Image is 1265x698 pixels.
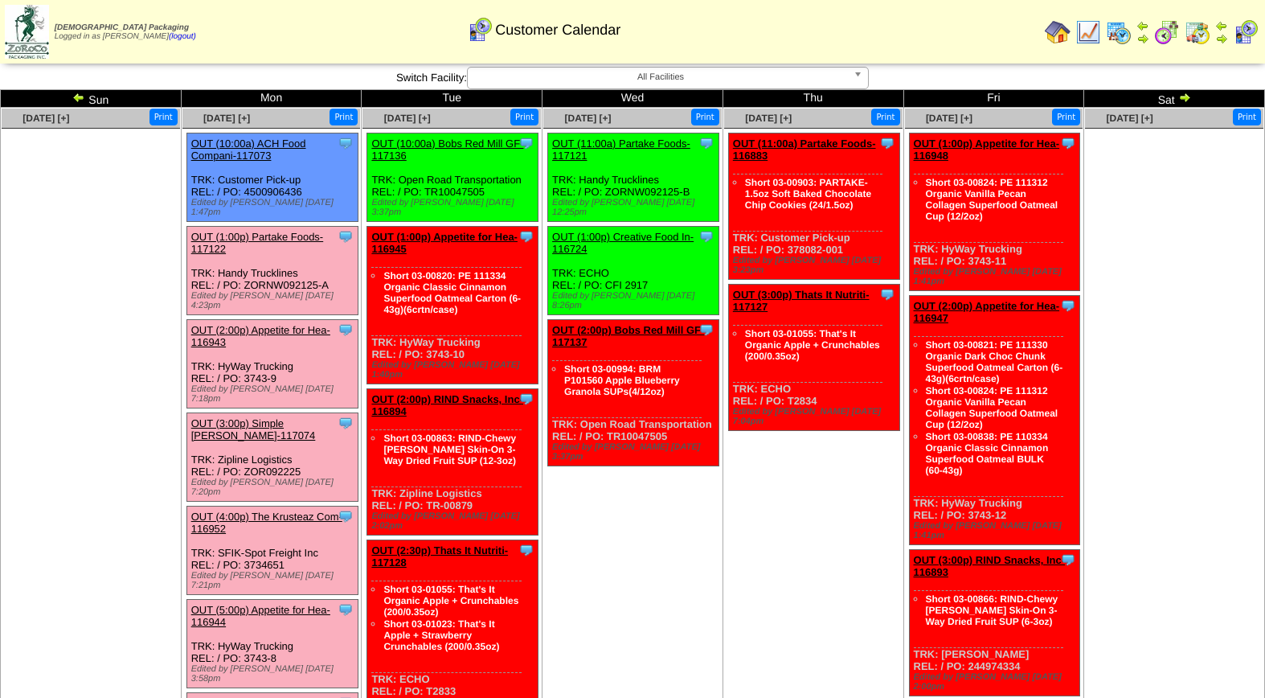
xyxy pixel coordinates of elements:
[371,511,538,531] div: Edited by [PERSON_NAME] [DATE] 2:02pm
[1060,135,1076,151] img: Tooltip
[518,391,534,407] img: Tooltip
[1185,19,1210,45] img: calendarinout.gif
[698,322,714,338] img: Tooltip
[926,177,1058,222] a: Short 03-00824: PE 111312 Organic Vanilla Pecan Collagen Superfood Oatmeal Cup (12/2oz)
[1136,32,1149,45] img: arrowright.gif
[1107,113,1153,124] a: [DATE] [+]
[186,133,358,222] div: TRK: Customer Pick-up REL: / PO: 4500906436
[55,23,196,41] span: Logged in as [PERSON_NAME]
[191,664,358,684] div: Edited by [PERSON_NAME] [DATE] 3:58pm
[338,135,354,151] img: Tooltip
[733,256,899,275] div: Edited by [PERSON_NAME] [DATE] 3:23pm
[914,672,1080,692] div: Edited by [PERSON_NAME] [DATE] 2:00pm
[55,23,189,32] span: [DEMOGRAPHIC_DATA] Packaging
[552,198,718,217] div: Edited by [PERSON_NAME] [DATE] 12:25pm
[518,135,534,151] img: Tooltip
[733,289,870,313] a: OUT (3:00p) Thats It Nutriti-117127
[903,90,1084,108] td: Fri
[745,177,871,211] a: Short 03-00903: PARTAKE-1.5oz Soft Baked Chocolate Chip Cookies (24/1.5oz)
[564,113,611,124] a: [DATE] [+]
[467,17,493,43] img: calendarcustomer.gif
[733,407,899,426] div: Edited by [PERSON_NAME] [DATE] 7:04pm
[733,138,876,162] a: OUT (11:00a) Partake Foods-116883
[723,90,903,108] td: Thu
[552,291,718,310] div: Edited by [PERSON_NAME] [DATE] 8:26pm
[909,550,1080,696] div: TRK: [PERSON_NAME] REL: / PO: 244974334
[191,417,316,441] a: OUT (3:00p) Simple [PERSON_NAME]-117074
[926,593,1058,627] a: Short 03-00866: RIND-Chewy [PERSON_NAME] Skin-On 3-Way Dried Fruit SUP (6-3oz)
[371,360,538,380] div: Edited by [PERSON_NAME] [DATE] 1:40pm
[548,133,719,222] div: TRK: Handy Trucklines REL: / PO: ZORNW092125-B
[564,363,680,397] a: Short 03-00994: BRM P101560 Apple Blueberry Granola SUPs(4/12oz)
[698,228,714,244] img: Tooltip
[909,133,1080,291] div: TRK: HyWay Trucking REL: / PO: 3743-11
[181,90,362,108] td: Mon
[338,415,354,431] img: Tooltip
[1154,19,1180,45] img: calendarblend.gif
[383,433,516,466] a: Short 03-00863: RIND-Chewy [PERSON_NAME] Skin-On 3-Way Dried Fruit SUP (12-3oz)
[691,109,719,125] button: Print
[191,198,358,217] div: Edited by [PERSON_NAME] [DATE] 1:47pm
[542,90,723,108] td: Wed
[191,478,358,497] div: Edited by [PERSON_NAME] [DATE] 7:20pm
[383,584,518,618] a: Short 03-01055: That's It Organic Apple + Crunchables (200/0.35oz)
[1084,90,1265,108] td: Sat
[367,389,538,536] div: TRK: Zipline Logistics REL: / PO: TR-00879
[926,385,1058,430] a: Short 03-00824: PE 111312 Organic Vanilla Pecan Collagen Superfood Oatmeal Cup (12/2oz)
[745,113,792,124] a: [DATE] [+]
[371,231,518,255] a: OUT (1:00p) Appetite for Hea-116945
[909,296,1080,545] div: TRK: HyWay Trucking REL: / PO: 3743-12
[186,320,358,409] div: TRK: HyWay Trucking REL: / PO: 3743-9
[191,571,358,590] div: Edited by [PERSON_NAME] [DATE] 7:21pm
[926,339,1063,384] a: Short 03-00821: PE 111330 Organic Dark Choc Chunk Superfood Oatmeal Carton (6-43g)(6crtn/case)
[362,90,542,108] td: Tue
[518,542,534,558] img: Tooltip
[186,413,358,502] div: TRK: Zipline Logistics REL: / PO: ZOR092225
[191,231,324,255] a: OUT (1:00p) Partake Foods-117122
[191,604,330,628] a: OUT (5:00p) Appetite for Hea-116944
[330,109,358,125] button: Print
[548,227,719,315] div: TRK: ECHO REL: / PO: CFI 2917
[914,521,1080,540] div: Edited by [PERSON_NAME] [DATE] 1:41pm
[383,270,521,315] a: Short 03-00820: PE 111334 Organic Classic Cinnamon Superfood Oatmeal Carton (6-43g)(6crtn/case)
[914,138,1060,162] a: OUT (1:00p) Appetite for Hea-116948
[1215,19,1228,32] img: arrowleft.gif
[1075,19,1101,45] img: line_graph.gif
[518,228,534,244] img: Tooltip
[1233,19,1259,45] img: calendarcustomer.gif
[23,113,69,124] a: [DATE] [+]
[338,602,354,618] img: Tooltip
[745,328,880,362] a: Short 03-01055: That's It Organic Apple + Crunchables (200/0.35oz)
[1,90,182,108] td: Sun
[371,138,523,162] a: OUT (10:00a) Bobs Red Mill GF-117136
[552,231,694,255] a: OUT (1:00p) Creative Food In-116724
[338,508,354,524] img: Tooltip
[1233,109,1261,125] button: Print
[191,384,358,404] div: Edited by [PERSON_NAME] [DATE] 7:18pm
[1178,91,1191,104] img: arrowright.gif
[914,300,1060,324] a: OUT (2:00p) Appetite for Hea-116947
[552,138,690,162] a: OUT (11:00a) Partake Foods-117121
[72,91,85,104] img: arrowleft.gif
[926,431,1049,476] a: Short 03-00838: PE 110334 Organic Classic Cinnamon Superfood Oatmeal BULK (60-43g)
[926,113,972,124] a: [DATE] [+]
[191,324,330,348] a: OUT (2:00p) Appetite for Hea-116943
[548,320,719,466] div: TRK: Open Road Transportation REL: / PO: TR10047505
[474,68,847,87] span: All Facilities
[384,113,431,124] a: [DATE] [+]
[383,618,499,652] a: Short 03-01023: That's It Apple + Strawberry Crunchables (200/0.35oz)
[149,109,178,125] button: Print
[367,133,538,222] div: TRK: Open Road Transportation REL: / PO: TR10047505
[879,135,895,151] img: Tooltip
[186,507,358,595] div: TRK: SFIK-Spot Freight Inc REL: / PO: 3734651
[371,198,538,217] div: Edited by [PERSON_NAME] [DATE] 3:37pm
[338,322,354,338] img: Tooltip
[1136,19,1149,32] img: arrowleft.gif
[338,228,354,244] img: Tooltip
[203,113,250,124] a: [DATE] [+]
[552,442,718,462] div: Edited by [PERSON_NAME] [DATE] 3:37pm
[1060,298,1076,314] img: Tooltip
